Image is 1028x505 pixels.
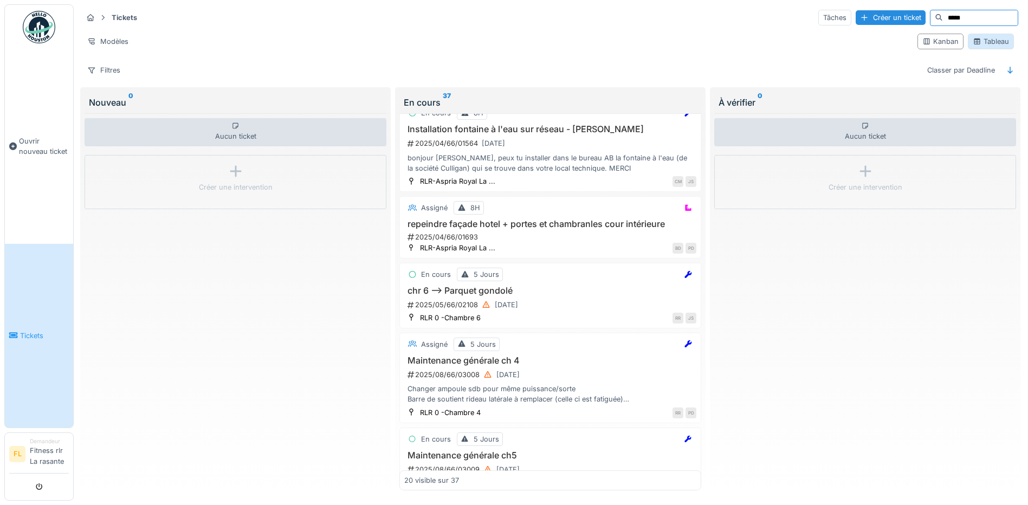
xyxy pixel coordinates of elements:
[404,286,696,296] h3: chr 6 --> Parquet gondolé
[406,298,696,312] div: 2025/05/66/02108
[818,10,851,25] div: Tâches
[89,96,382,109] div: Nouveau
[128,96,133,109] sup: 0
[82,62,125,78] div: Filtres
[470,203,480,213] div: 8H
[5,49,73,244] a: Ouvrir nouveau ticket
[495,300,518,310] div: [DATE]
[686,407,696,418] div: PD
[85,118,386,146] div: Aucun ticket
[199,182,273,192] div: Créer une intervention
[406,368,696,381] div: 2025/08/66/03008
[922,36,959,47] div: Kanban
[421,434,451,444] div: En cours
[406,137,696,150] div: 2025/04/66/01564
[404,475,459,485] div: 20 visible sur 37
[420,243,495,253] div: RLR-Aspria Royal La ...
[719,96,1012,109] div: À vérifier
[496,464,520,475] div: [DATE]
[404,153,696,173] div: bonjour [PERSON_NAME], peux tu installer dans le bureau AB la fontaine à l'eau (de la société Cul...
[404,124,696,134] h3: Installation fontaine à l'eau sur réseau - [PERSON_NAME]
[404,355,696,366] h3: Maintenance générale ch 4
[421,108,451,118] div: En cours
[30,437,69,445] div: Demandeur
[9,437,69,474] a: FL DemandeurFitness rlr La rasante
[474,434,499,444] div: 5 Jours
[406,463,696,476] div: 2025/08/66/03009
[30,437,69,471] li: Fitness rlr La rasante
[421,269,451,280] div: En cours
[9,446,25,462] li: FL
[673,313,683,323] div: RR
[714,118,1016,146] div: Aucun ticket
[421,339,448,349] div: Assigné
[482,138,505,148] div: [DATE]
[420,407,481,418] div: RLR 0 -Chambre 4
[922,62,1000,78] div: Classer par Deadline
[496,370,520,380] div: [DATE]
[474,108,483,118] div: 8H
[686,243,696,254] div: PD
[19,136,69,157] span: Ouvrir nouveau ticket
[470,339,496,349] div: 5 Jours
[20,331,69,341] span: Tickets
[443,96,451,109] sup: 37
[856,10,926,25] div: Créer un ticket
[420,313,481,323] div: RLR 0 -Chambre 6
[23,11,55,43] img: Badge_color-CXgf-gQk.svg
[673,176,683,187] div: CM
[829,182,902,192] div: Créer une intervention
[5,244,73,428] a: Tickets
[673,243,683,254] div: BD
[673,407,683,418] div: RR
[421,203,448,213] div: Assigné
[404,450,696,461] h3: Maintenance générale ch5
[474,269,499,280] div: 5 Jours
[404,219,696,229] h3: repeindre façade hotel + portes et chambranles cour intérieure
[686,313,696,323] div: JS
[107,12,141,23] strong: Tickets
[404,384,696,404] div: Changer ampoule sdb pour même puissance/sorte Barre de soutient rideau latérale à remplacer (cell...
[973,36,1009,47] div: Tableau
[686,176,696,187] div: JS
[420,176,495,186] div: RLR-Aspria Royal La ...
[758,96,762,109] sup: 0
[82,34,133,49] div: Modèles
[404,96,697,109] div: En cours
[406,232,696,242] div: 2025/04/66/01693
